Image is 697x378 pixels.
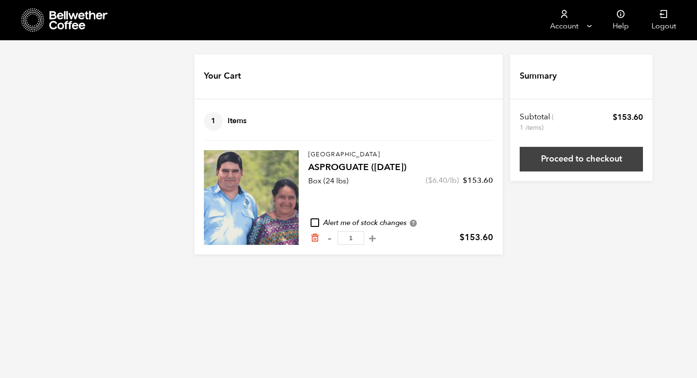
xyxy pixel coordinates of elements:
[310,233,320,243] a: Remove from cart
[367,234,378,243] button: +
[204,112,247,131] h4: Items
[426,175,459,186] span: ( /lb)
[308,161,493,174] h4: ASPROGUATE ([DATE])
[428,175,447,186] bdi: 6.40
[338,231,364,245] input: Qty
[204,112,223,131] span: 1
[308,150,493,160] p: [GEOGRAPHIC_DATA]
[463,175,493,186] bdi: 153.60
[520,147,643,171] a: Proceed to checkout
[520,70,557,82] h4: Summary
[308,175,348,187] p: Box (24 lbs)
[204,70,241,82] h4: Your Cart
[613,112,617,123] span: $
[520,112,555,133] th: Subtotal
[308,218,493,228] div: Alert me of stock changes
[323,234,335,243] button: -
[428,175,432,186] span: $
[463,175,468,186] span: $
[459,232,465,243] span: $
[613,112,643,123] bdi: 153.60
[459,232,493,243] bdi: 153.60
